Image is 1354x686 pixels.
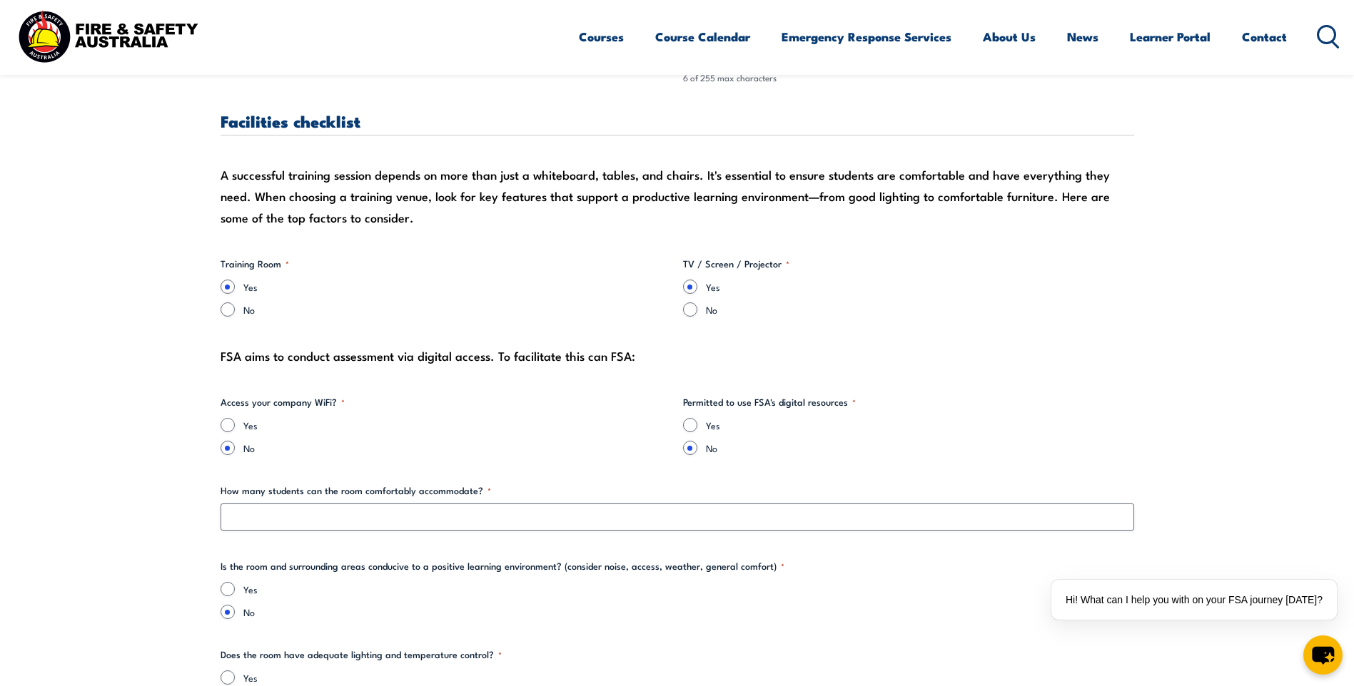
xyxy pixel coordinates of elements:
[683,71,1134,85] div: 6 of 255 max characters
[706,441,1134,455] label: No
[243,605,1134,619] label: No
[683,395,856,409] legend: Permitted to use FSA's digital resources
[221,395,345,409] legend: Access your company WiFi?
[221,113,1134,129] h3: Facilities checklist
[221,164,1134,228] div: A successful training session depends on more than just a whiteboard, tables, and chairs. It's es...
[221,345,1134,367] div: FSA aims to conduct assessment via digital access. To facilitate this can FSA:
[683,257,789,271] legend: TV / Screen / Projector
[1051,580,1337,620] div: Hi! What can I help you with on your FSA journey [DATE]?
[706,418,1134,432] label: Yes
[706,280,1134,294] label: Yes
[1130,18,1211,56] a: Learner Portal
[243,418,672,432] label: Yes
[243,441,672,455] label: No
[706,302,1134,317] label: No
[221,257,289,271] legend: Training Room
[655,18,750,56] a: Course Calendar
[221,647,502,662] legend: Does the room have adequate lighting and temperature control?
[221,483,1134,498] label: How many students can the room comfortably accommodate?
[243,582,1134,596] label: Yes
[983,18,1036,56] a: About Us
[1242,18,1287,56] a: Contact
[1303,635,1343,675] button: chat-button
[1067,18,1098,56] a: News
[579,18,624,56] a: Courses
[243,280,672,294] label: Yes
[243,302,672,317] label: No
[243,670,1134,685] label: Yes
[221,559,784,573] legend: Is the room and surrounding areas conducive to a positive learning environment? (consider noise, ...
[782,18,951,56] a: Emergency Response Services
